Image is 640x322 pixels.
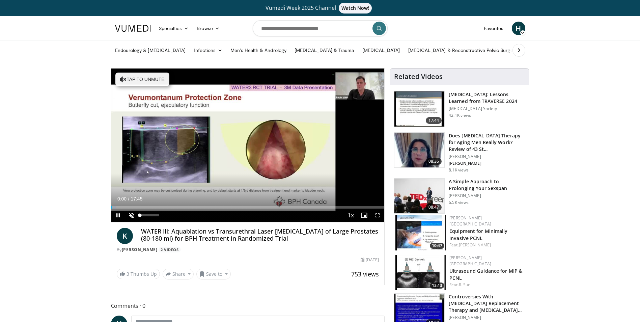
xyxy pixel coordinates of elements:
a: Equipment for Minimally Invasive PCNL [449,228,507,241]
button: Share [163,269,194,279]
a: 08:47 A Simple Approach to Prolonging Your Sexspan [PERSON_NAME] 6.5K views [394,178,525,214]
p: [PERSON_NAME] [449,154,525,159]
a: K [117,228,133,244]
a: [MEDICAL_DATA] & Reconstructive Pelvic Surgery [404,44,521,57]
span: 0:00 [117,196,127,202]
h3: A Simple Approach to Prolonging Your Sexspan [449,178,525,192]
p: [PERSON_NAME] [449,315,525,320]
span: 17:45 [131,196,142,202]
img: VuMedi Logo [115,25,151,32]
a: Favorites [480,22,508,35]
a: [PERSON_NAME] [122,247,158,252]
video-js: Video Player [111,69,385,222]
a: Endourology & [MEDICAL_DATA] [111,44,190,57]
a: Ultrasound Guidance for MIP & PCNL [449,268,522,281]
span: 08:47 [426,204,442,211]
a: Vumedi Week 2025 ChannelWatch Now! [116,3,524,14]
img: c4bd4661-e278-4c34-863c-57c104f39734.150x105_q85_crop-smart_upscale.jpg [394,179,444,214]
a: [PERSON_NAME] [459,242,491,248]
h4: WATER III: Aquablation vs Transurethral Laser [MEDICAL_DATA] of Large Prostates (80-180 ml) for B... [141,228,379,242]
a: Browse [193,22,224,35]
button: Enable picture-in-picture mode [357,209,371,222]
a: 08:36 Does [MEDICAL_DATA] Therapy for Aging Men Really Work? Review of 43 St… [PERSON_NAME] [PERS... [394,132,525,173]
a: 3 Thumbs Up [117,269,160,279]
span: 08:36 [426,158,442,165]
span: 17:44 [426,117,442,124]
img: 4d4bce34-7cbb-4531-8d0c-5308a71d9d6c.150x105_q85_crop-smart_upscale.jpg [394,133,444,168]
button: Fullscreen [371,209,384,222]
button: Pause [111,209,125,222]
button: Save to [196,269,231,279]
span: 3 [127,271,129,277]
h3: [MEDICAL_DATA]: Lessons Learned from TRAVERSE 2024 [449,91,525,105]
p: [PERSON_NAME] [449,193,525,198]
div: Feat. [449,282,523,288]
a: Infections [190,44,226,57]
span: 13:13 [430,283,444,289]
img: 57193a21-700a-4103-8163-b4069ca57589.150x105_q85_crop-smart_upscale.jpg [395,215,446,250]
a: 13:13 [395,255,446,290]
button: Tap to unmute [115,73,169,86]
p: [MEDICAL_DATA] Society [449,106,525,111]
a: 2 Videos [159,247,181,252]
span: 753 views [351,270,379,278]
a: R. Sur [459,282,470,288]
a: 10:47 [395,215,446,250]
div: Volume Level [140,214,159,216]
img: 1317c62a-2f0d-4360-bee0-b1bff80fed3c.150x105_q85_crop-smart_upscale.jpg [394,91,444,127]
a: [PERSON_NAME] [GEOGRAPHIC_DATA] [449,215,491,227]
a: Men’s Health & Andrology [226,44,290,57]
input: Search topics, interventions [253,20,388,36]
p: 8.1K views [449,167,469,173]
a: H [512,22,525,35]
h4: Related Videos [394,73,443,81]
p: [PERSON_NAME] [449,161,525,166]
p: 42.1K views [449,113,471,118]
button: Unmute [125,209,138,222]
a: 17:44 [MEDICAL_DATA]: Lessons Learned from TRAVERSE 2024 [MEDICAL_DATA] Society 42.1K views [394,91,525,127]
span: Comments 0 [111,301,385,310]
a: [PERSON_NAME] [GEOGRAPHIC_DATA] [449,255,491,267]
h3: Controversies With [MEDICAL_DATA] Replacement Therapy and [MEDICAL_DATA] Can… [449,293,525,314]
span: 10:47 [430,243,444,249]
img: ae74b246-eda0-4548-a041-8444a00e0b2d.150x105_q85_crop-smart_upscale.jpg [395,255,446,290]
button: Playback Rate [344,209,357,222]
p: 6.5K views [449,200,469,205]
a: Specialties [155,22,193,35]
a: [MEDICAL_DATA] & Trauma [290,44,358,57]
div: Progress Bar [111,206,385,209]
div: [DATE] [361,257,379,263]
a: [MEDICAL_DATA] [358,44,404,57]
div: By [117,247,379,253]
span: Watch Now! [339,3,372,14]
div: Feat. [449,242,523,248]
span: / [128,196,130,202]
h3: Does [MEDICAL_DATA] Therapy for Aging Men Really Work? Review of 43 St… [449,132,525,153]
